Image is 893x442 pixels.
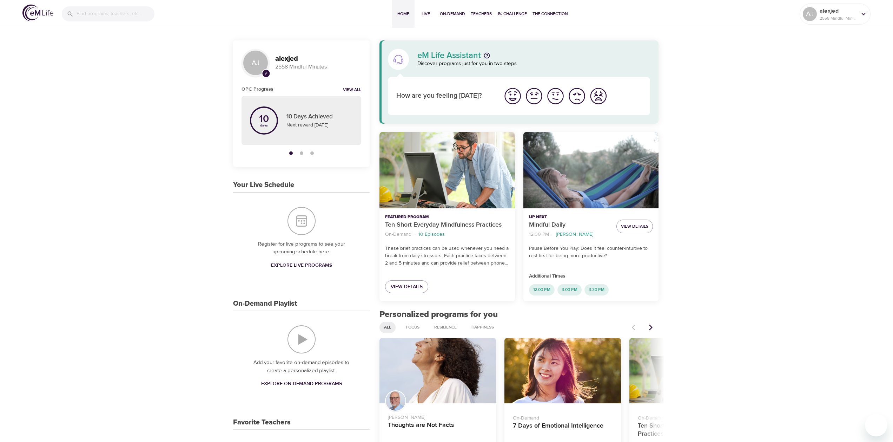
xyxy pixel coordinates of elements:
button: Ten Short Everyday Mindfulness Practices [629,338,746,404]
p: On-Demand [638,412,737,422]
span: Explore On-Demand Programs [261,379,342,388]
button: Next items [643,320,659,335]
span: Teachers [471,10,492,18]
p: 10 Days Achieved [286,112,353,122]
p: Discover programs just for you in two steps [417,60,650,68]
div: Focus [401,322,424,333]
a: Explore On-Demand Programs [258,377,345,390]
button: 7 Days of Emotional Intelligence [504,338,621,404]
img: eM Life Assistant [393,54,404,65]
p: Next reward [DATE] [286,122,353,129]
img: ok [546,86,565,106]
h2: Personalized programs for you [379,310,659,320]
p: On-Demand [385,231,411,238]
span: Focus [402,324,424,330]
p: Featured Program [385,214,509,220]
p: 2558 Mindful Minutes [820,15,857,21]
button: I'm feeling good [523,85,545,107]
button: I'm feeling ok [545,85,566,107]
span: 1% Challenge [497,10,527,18]
span: View Details [621,223,648,230]
img: bad [567,86,587,106]
span: The Connection [533,10,568,18]
button: View Details [616,220,653,233]
h4: 7 Days of Emotional Intelligence [513,422,613,439]
p: 12:00 PM [529,231,549,238]
h3: Favorite Teachers [233,418,291,427]
span: Resilience [430,324,461,330]
img: good [524,86,544,106]
h4: Thoughts are Not Facts [388,421,488,438]
a: Explore Live Programs [268,259,335,272]
nav: breadcrumb [385,230,509,239]
p: Ten Short Everyday Mindfulness Practices [385,220,509,230]
p: Up Next [529,214,611,220]
a: View Details [385,280,428,293]
span: Happiness [467,324,498,330]
button: Thoughts are Not Facts [379,338,496,404]
h3: On-Demand Playlist [233,300,297,308]
img: worst [589,86,608,106]
span: 3:30 PM [584,287,609,293]
span: 12:00 PM [529,287,555,293]
p: Mindful Daily [529,220,611,230]
img: Your Live Schedule [287,207,316,235]
h3: Your Live Schedule [233,181,294,189]
p: Additional Times [529,273,653,280]
p: 10 Episodes [418,231,445,238]
div: Resilience [430,322,461,333]
p: Register for live programs to see your upcoming schedule here. [247,240,356,256]
li: · [552,230,553,239]
nav: breadcrumb [529,230,611,239]
li: · [414,230,416,239]
div: AJ [803,7,817,21]
p: [PERSON_NAME] [388,411,488,421]
h3: alexjed [275,55,361,63]
span: Home [395,10,412,18]
div: All [379,322,396,333]
button: I'm feeling worst [588,85,609,107]
p: alexjed [820,7,857,15]
p: [PERSON_NAME] [556,231,593,238]
a: View all notifications [343,87,361,93]
span: All [380,324,395,330]
button: Ten Short Everyday Mindfulness Practices [379,132,515,208]
div: Happiness [467,322,498,333]
img: logo [22,5,53,21]
p: eM Life Assistant [417,51,481,60]
p: 2558 Mindful Minutes [275,63,361,71]
span: Explore Live Programs [271,261,332,270]
span: On-Demand [440,10,465,18]
button: I'm feeling great [502,85,523,107]
iframe: Button to launch messaging window [865,414,887,436]
button: I'm feeling bad [566,85,588,107]
span: 3:00 PM [557,287,582,293]
div: 3:00 PM [557,284,582,295]
span: Live [417,10,434,18]
div: 3:30 PM [584,284,609,295]
p: Pause Before You Play: Does it feel counter-intuitive to rest first for being more productive? [529,245,653,260]
input: Find programs, teachers, etc... [77,6,154,21]
div: AJ [242,49,270,77]
span: View Details [391,282,423,291]
p: How are you feeling [DATE]? [396,91,494,101]
p: days [259,124,269,127]
h4: Ten Short Everyday Mindfulness Practices [638,422,737,439]
p: 10 [259,114,269,124]
p: On-Demand [513,412,613,422]
img: On-Demand Playlist [287,325,316,353]
img: great [503,86,522,106]
p: These brief practices can be used whenever you need a break from daily stressors. Each practice t... [385,245,509,267]
button: Mindful Daily [523,132,659,208]
p: Add your favorite on-demand episodes to create a personalized playlist. [247,359,356,375]
div: 12:00 PM [529,284,555,295]
h6: OPC Progress [242,85,273,93]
